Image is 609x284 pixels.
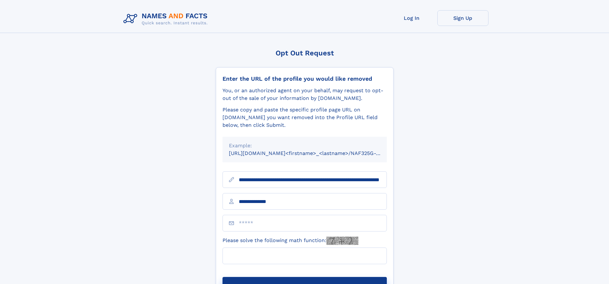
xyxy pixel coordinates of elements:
div: Example: [229,142,380,150]
a: Sign Up [437,10,488,26]
div: Opt Out Request [216,49,394,57]
img: Logo Names and Facts [121,10,213,28]
div: You, or an authorized agent on your behalf, may request to opt-out of the sale of your informatio... [223,87,387,102]
div: Please copy and paste the specific profile page URL on [DOMAIN_NAME] you want removed into the Pr... [223,106,387,129]
label: Please solve the following math function: [223,237,358,245]
small: [URL][DOMAIN_NAME]<firstname>_<lastname>/NAF325G-xxxxxxxx [229,150,399,156]
a: Log In [386,10,437,26]
div: Enter the URL of the profile you would like removed [223,75,387,82]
